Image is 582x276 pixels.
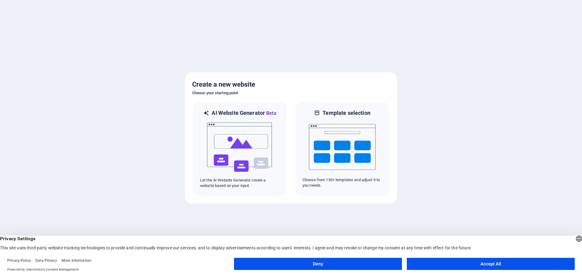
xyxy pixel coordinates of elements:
[192,80,390,89] h5: Create a new website
[192,89,390,97] h6: Choose your starting point
[200,178,279,188] p: Let the AI Website Generator create a website based on your input.
[295,101,390,196] div: Template selectionChoose from 150+ templates and adjust it to you needs.
[206,117,273,178] img: ai
[192,101,287,196] div: AI Website GeneratorBetaaiLet the AI Website Generator create a website based on your input.
[212,109,276,117] h6: AI Website Generator
[303,177,382,188] p: Choose from 150+ templates and adjust it to you needs.
[323,109,370,117] h6: Template selection
[265,110,276,116] span: Beta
